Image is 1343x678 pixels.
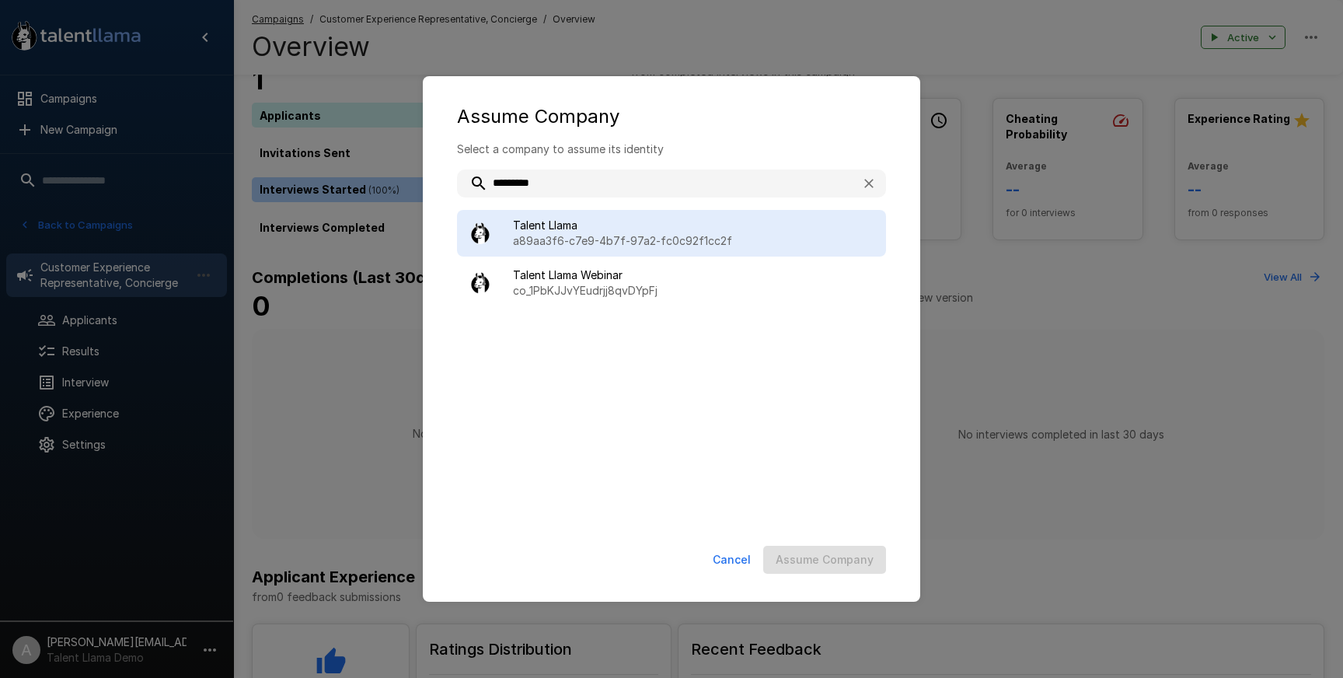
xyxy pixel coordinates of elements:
p: a89aa3f6-c7e9-4b7f-97a2-fc0c92f1cc2f [513,233,874,249]
span: Talent Llama Webinar [513,267,874,283]
div: Talent Llama Webinarco_1PbKJJvYEudrjj8qvDYpFj [457,260,886,306]
p: Select a company to assume its identity [457,142,886,157]
div: Talent Llamaa89aa3f6-c7e9-4b7f-97a2-fc0c92f1cc2f [457,210,886,257]
img: llama_clean.png [469,272,491,294]
p: co_1PbKJJvYEudrjj8qvDYpFj [513,283,874,299]
div: Assume Company [457,104,886,129]
img: llama_clean.png [469,222,491,244]
button: Cancel [706,546,757,575]
span: Talent Llama [513,218,874,233]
